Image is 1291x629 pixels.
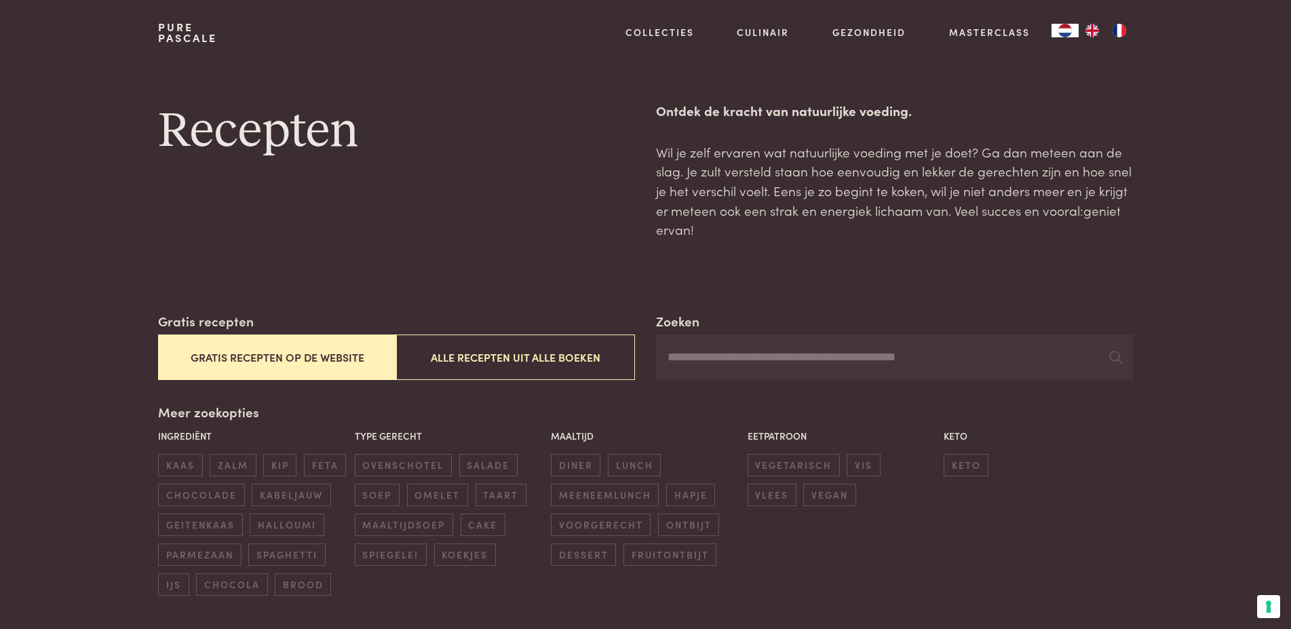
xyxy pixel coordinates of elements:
span: feta [304,454,346,476]
span: chocolade [158,484,244,506]
span: diner [551,454,600,476]
span: vegetarisch [748,454,840,476]
a: EN [1079,24,1106,37]
span: soep [355,484,400,506]
span: brood [275,573,331,596]
a: Culinair [737,25,789,39]
strong: Ontdek de kracht van natuurlijke voeding. [656,101,912,119]
span: taart [476,484,526,506]
span: spaghetti [248,544,325,566]
span: keto [944,454,988,476]
button: Uw voorkeuren voor toestemming voor trackingtechnologieën [1257,595,1280,618]
button: Gratis recepten op de website [158,335,396,380]
span: lunch [608,454,661,476]
h1: Recepten [158,101,634,162]
span: vlees [748,484,796,506]
p: Maaltijd [551,429,740,443]
span: maaltijdsoep [355,514,453,536]
span: salade [459,454,518,476]
span: ovenschotel [355,454,452,476]
span: spiegelei [355,544,427,566]
span: kabeljauw [252,484,330,506]
p: Keto [944,429,1133,443]
label: Zoeken [656,311,699,331]
div: Language [1052,24,1079,37]
span: ijs [158,573,189,596]
a: NL [1052,24,1079,37]
p: Ingrediënt [158,429,347,443]
span: vis [847,454,880,476]
span: voorgerecht [551,514,651,536]
span: kaas [158,454,202,476]
a: Collecties [625,25,694,39]
span: omelet [407,484,468,506]
span: fruitontbijt [623,544,716,566]
span: dessert [551,544,616,566]
span: cake [461,514,505,536]
a: Gezondheid [832,25,906,39]
button: Alle recepten uit alle boeken [396,335,634,380]
p: Eetpatroon [748,429,937,443]
label: Gratis recepten [158,311,254,331]
p: Type gerecht [355,429,544,443]
span: chocola [196,573,267,596]
span: kip [263,454,296,476]
a: PurePascale [158,22,217,43]
span: halloumi [250,514,324,536]
p: Wil je zelf ervaren wat natuurlijke voeding met je doet? Ga dan meteen aan de slag. Je zult verst... [656,142,1132,240]
span: meeneemlunch [551,484,659,506]
span: hapje [666,484,715,506]
a: FR [1106,24,1133,37]
aside: Language selected: Nederlands [1052,24,1133,37]
span: vegan [803,484,855,506]
span: zalm [210,454,256,476]
span: parmezaan [158,544,241,566]
span: koekjes [434,544,496,566]
a: Masterclass [949,25,1030,39]
ul: Language list [1079,24,1133,37]
span: ontbijt [658,514,719,536]
span: geitenkaas [158,514,242,536]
